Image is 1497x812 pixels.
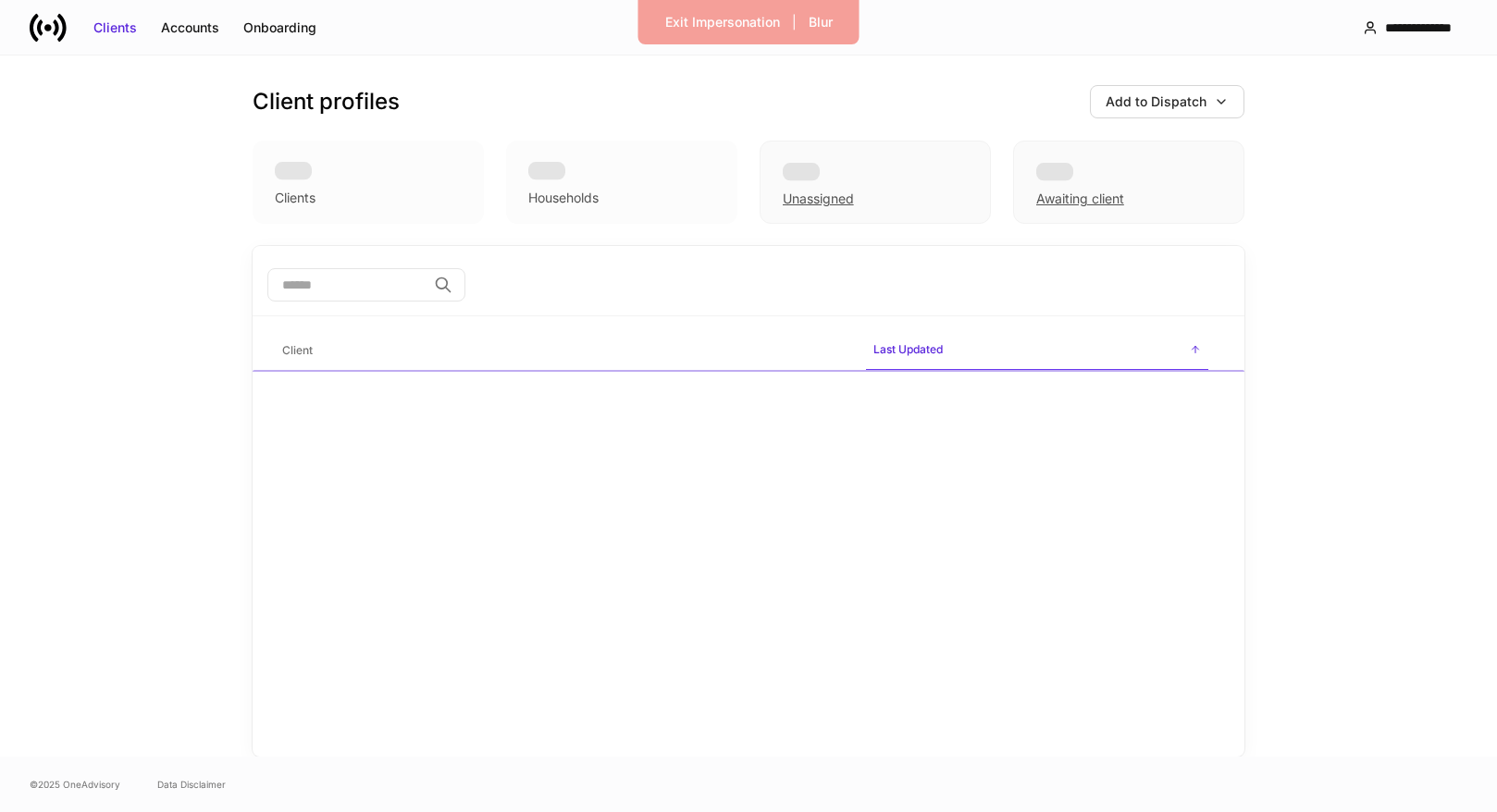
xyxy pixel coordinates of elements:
[81,13,149,43] button: Clients
[873,340,943,358] h6: Last Updated
[665,13,780,31] div: Exit Impersonation
[93,18,137,37] div: Clients
[30,777,120,792] span: © 2025 OneAdvisory
[797,7,845,37] button: Blur
[1106,92,1206,111] div: Add to Dispatch
[275,332,851,370] span: Client
[1013,141,1244,224] div: Awaiting client
[866,331,1208,371] span: Last Updated
[253,87,400,117] h3: Client profiles
[783,190,854,208] div: Unassigned
[1090,85,1244,118] button: Add to Dispatch
[161,18,219,37] div: Accounts
[809,13,833,31] div: Blur
[1036,190,1124,208] div: Awaiting client
[149,13,231,43] button: Accounts
[760,141,991,224] div: Unassigned
[157,777,226,792] a: Data Disclaimer
[528,189,599,207] div: Households
[231,13,328,43] button: Onboarding
[282,341,313,359] h6: Client
[243,18,316,37] div: Onboarding
[275,189,315,207] div: Clients
[653,7,792,37] button: Exit Impersonation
